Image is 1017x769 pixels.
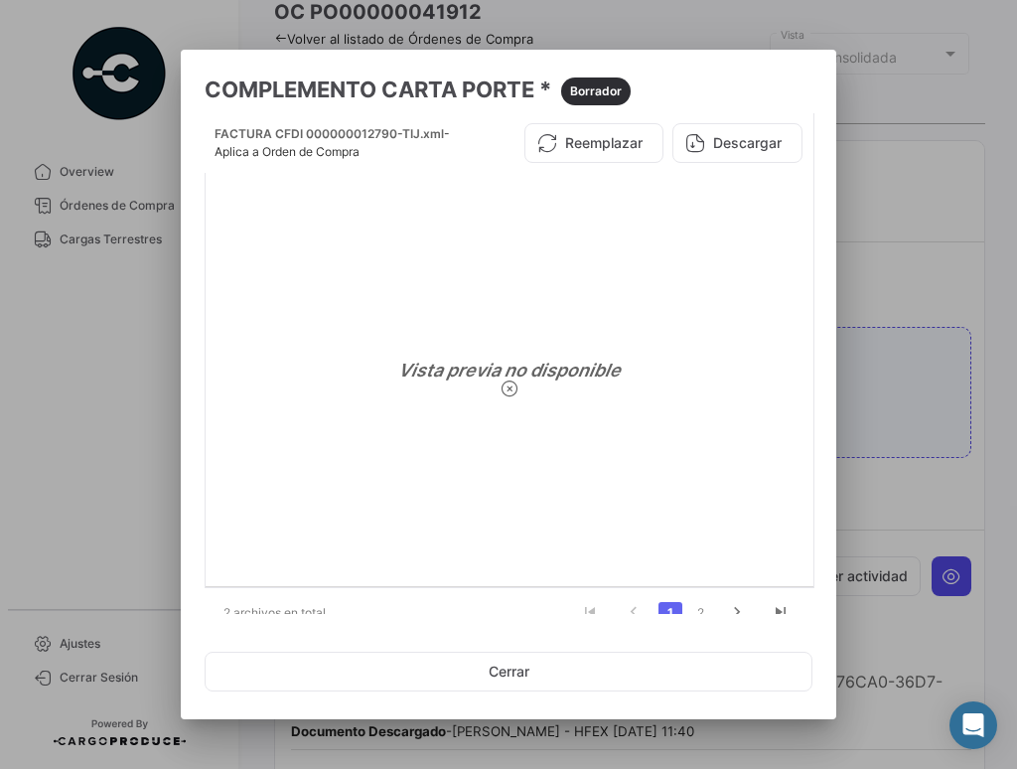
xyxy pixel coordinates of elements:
[571,602,609,624] a: go to first page
[215,126,444,141] span: FACTURA CFDI 000000012790-TIJ.xml
[762,602,799,624] a: go to last page
[570,82,622,100] span: Borrador
[205,74,812,105] h3: COMPLEMENTO CARTA PORTE *
[658,602,682,624] a: 1
[655,596,685,630] li: page 1
[718,602,756,624] a: go to next page
[949,701,997,749] div: Abrir Intercom Messenger
[685,596,715,630] li: page 2
[688,602,712,624] a: 2
[205,588,368,638] div: 2 archivos en total
[205,652,812,692] button: Cerrar
[615,602,653,624] a: go to previous page
[214,181,805,578] div: Vista previa no disponible
[672,123,802,163] button: Descargar
[524,123,663,163] button: Reemplazar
